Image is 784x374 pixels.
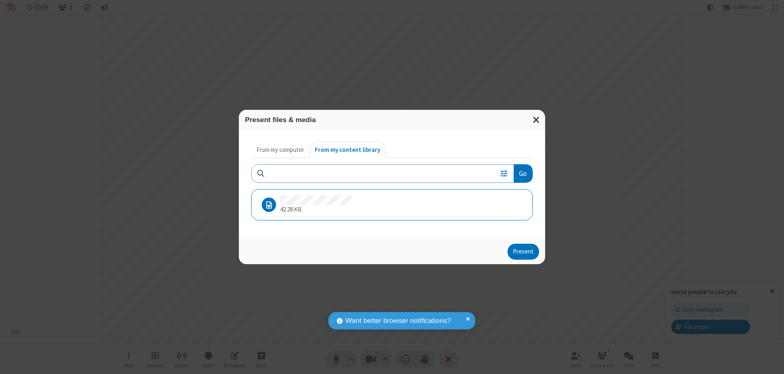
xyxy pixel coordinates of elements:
[528,110,545,130] button: Close modal
[514,165,532,183] button: Go
[508,244,539,260] button: Present
[245,116,539,124] h3: Present files & media
[345,316,451,326] span: Want better browser notifications?
[310,142,385,158] button: From my content library
[280,205,352,214] p: 42.28 KB
[251,142,310,158] button: From my computer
